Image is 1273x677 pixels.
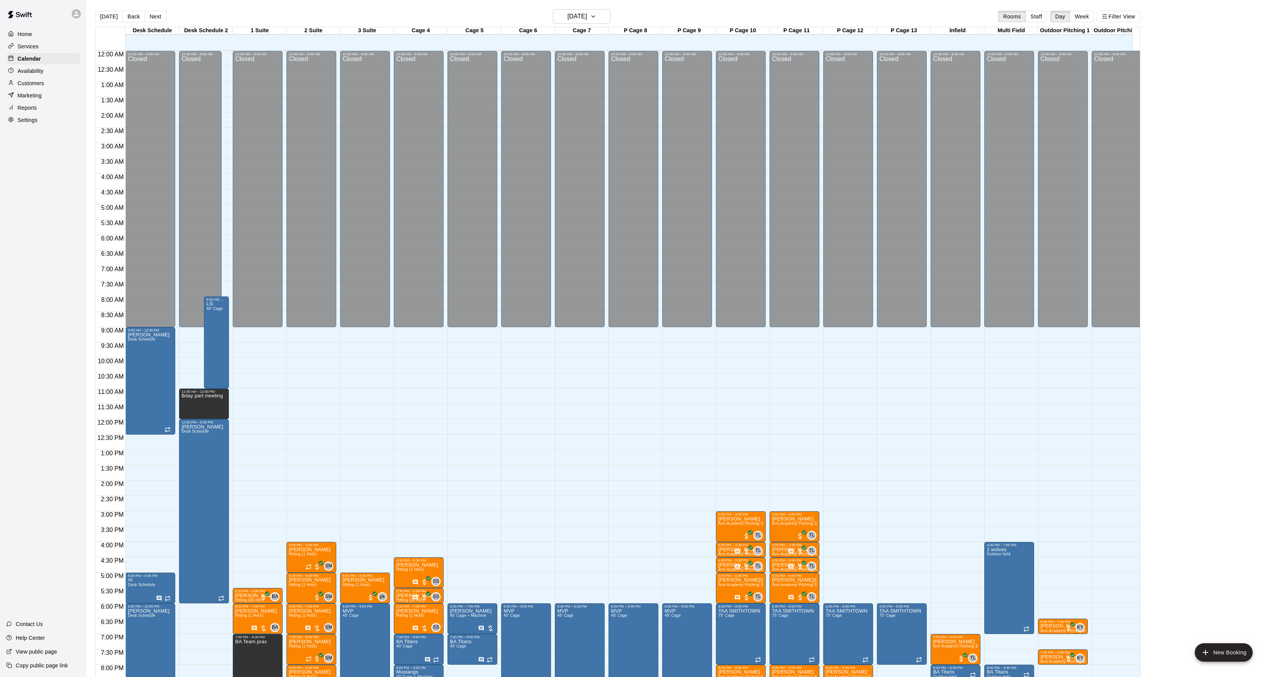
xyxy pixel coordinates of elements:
span: Arm Academy Pitching Session 30 min - Pitching [772,552,861,556]
div: 12:00 AM – 9:00 AM [557,52,602,56]
button: Next [145,11,166,22]
div: 6:00 PM – 7:00 PM: 40’ Cage + Machine [447,603,497,634]
span: 6:00 PM [99,603,126,610]
div: 5:00 PM – 6:00 PM [342,574,388,578]
span: Steve Malvagna [327,592,333,601]
p: Customers [18,79,44,87]
p: Marketing [18,92,42,99]
span: Sean Singh [434,577,441,586]
a: Customers [6,77,80,89]
p: Contact Us [16,620,43,628]
span: All customers have paid [313,594,321,601]
span: 40' Cage [206,306,222,311]
div: Desk Schedule [125,27,179,35]
span: 12:30 PM [95,435,125,441]
div: 3:00 PM – 4:00 PM [718,512,763,516]
div: 3:00 PM – 4:00 PM [772,512,817,516]
div: Settings [6,114,80,126]
div: 5:00 PM – 6:00 PM: Arm Academy Pitching Session 1 Hour - Pitching [770,573,819,603]
div: 11:00 AM – 12:00 PM: Bday part meeting [179,389,229,419]
span: Tyler Levine [757,592,763,601]
svg: Has notes [734,564,740,570]
div: 5:30 PM – 6:00 PM: Hitting (30 min) [233,588,283,603]
div: P Cage 10 [716,27,770,35]
a: Home [6,28,80,40]
div: 12:00 PM – 6:00 PM: Logan Gersbeck [179,419,229,603]
span: 4:00 PM [99,542,126,549]
div: Closed [396,56,441,330]
span: Tyler Levine [757,531,763,540]
div: Tyler Levine [807,592,816,601]
div: 12:00 AM – 9:00 AM: Closed [555,51,605,327]
div: Closed [181,56,219,330]
div: 8:00 AM – 11:00 AM: LG [204,296,229,389]
div: 12:00 AM – 9:00 AM [342,52,388,56]
div: 4:30 PM – 5:00 PM [772,558,817,562]
span: pk [380,593,385,601]
span: 2:30 AM [99,128,126,134]
span: TL [755,562,761,570]
span: All customers have paid [796,594,804,601]
span: TL [755,547,761,555]
div: Reports [6,102,80,114]
div: Availability [6,65,80,77]
span: 5:30 AM [99,220,126,226]
div: P Cage 13 [877,27,931,35]
div: 12:00 AM – 9:00 AM: Closed [931,51,980,327]
span: 12:00 AM [96,51,126,58]
div: Tyler Levine [807,562,816,571]
div: 12:00 AM – 9:00 AM: Closed [823,51,873,327]
div: Closed [128,56,173,330]
span: 10:30 AM [96,373,126,380]
div: 5:30 PM – 6:00 PM: Hitting (30 min) [394,588,444,603]
div: Desk Schedule 2 [179,27,233,35]
div: 6:00 PM – 7:00 PM: Hitting (1 Hour) [233,603,283,634]
span: 1:30 AM [99,97,126,104]
span: Hitting (1 Hour) [342,583,370,587]
div: 11:00 AM – 12:00 PM [181,390,227,394]
div: 12:00 PM – 6:00 PM [181,420,227,424]
div: 12:00 AM – 9:00 AM [128,52,173,56]
span: SM [325,562,332,570]
span: TL [809,532,815,539]
div: 12:00 AM – 9:00 AM [289,52,334,56]
div: 6:00 PM – 7:00 PM: Zach Accurso [286,603,336,634]
div: 12:00 AM – 9:00 AM: Closed [1092,51,1141,327]
div: Cage 7 [555,27,609,35]
a: Services [6,41,80,52]
span: Desk Schedule [181,429,209,433]
p: Help Center [16,634,45,642]
span: Recurring event [164,427,171,433]
div: 12:00 AM – 9:00 AM [772,52,817,56]
div: 4:00 PM – 4:30 PM: Arm Academy Pitching Session 30 min - Pitching [770,542,819,557]
div: Outdoor Pitching 2 [1092,27,1145,35]
div: 9:00 AM – 12:30 PM [128,328,173,332]
span: 12:30 AM [96,66,126,73]
span: Arm Academy Pitching Session 30 min - Pitching [718,552,807,556]
div: 6:00 PM – 8:00 PM: TAA SMITHTOWN [823,603,873,665]
span: Tyler Levine [810,546,816,555]
div: Closed [342,56,388,330]
div: 5:00 PM – 6:00 PM: AI [125,573,175,603]
div: Closed [557,56,602,330]
div: Brian Anderson [270,592,280,601]
span: Desk Schedule [128,337,155,341]
span: Desk Schedule [128,583,155,587]
span: Hitting (30 min) [396,598,424,602]
div: Outdoor Pitching 1 [1038,27,1092,35]
div: Closed [664,56,710,330]
div: 12:00 AM – 9:00 AM [933,52,978,56]
span: Hitting (1 Hour) [289,552,317,556]
span: 8:00 AM [99,296,126,303]
span: 9:00 AM [99,327,126,334]
p: Reports [18,104,37,112]
button: [DATE] [95,11,123,22]
span: 7:30 AM [99,281,126,288]
div: 4:30 PM – 5:30 PM: Hitting (1 Hour) [394,557,444,588]
div: 6:00 PM – 8:00 PM: TAA SMITHTOWN [716,603,766,665]
div: 12:00 AM – 9:00 AM [879,52,924,56]
div: 5:00 PM – 6:00 PM: Hitting (1 Hour) [340,573,390,603]
div: Tyler Levine [753,592,763,601]
span: 4:00 AM [99,174,126,180]
p: Services [18,43,39,50]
